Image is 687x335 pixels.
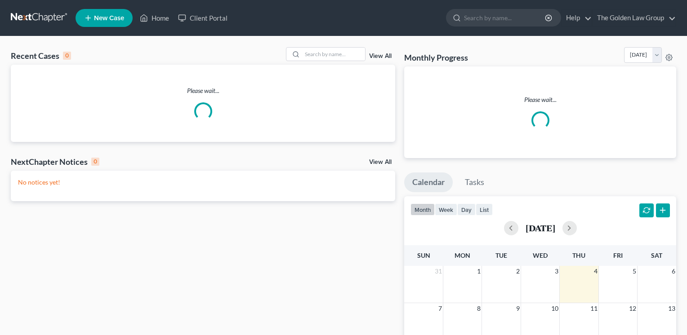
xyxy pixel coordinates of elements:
[632,266,637,277] span: 5
[135,10,174,26] a: Home
[417,251,430,259] span: Sun
[11,50,71,61] div: Recent Cases
[515,266,521,277] span: 2
[550,303,559,314] span: 10
[593,266,598,277] span: 4
[651,251,662,259] span: Sat
[589,303,598,314] span: 11
[11,156,99,167] div: NextChapter Notices
[593,10,676,26] a: The Golden Law Group
[628,303,637,314] span: 12
[667,303,676,314] span: 13
[404,52,468,63] h3: Monthly Progress
[671,266,676,277] span: 6
[302,48,365,61] input: Search by name...
[174,10,232,26] a: Client Portal
[476,266,482,277] span: 1
[369,53,392,59] a: View All
[476,303,482,314] span: 8
[526,223,555,233] h2: [DATE]
[457,172,492,192] a: Tasks
[11,86,395,95] p: Please wait...
[495,251,507,259] span: Tue
[410,203,435,216] button: month
[369,159,392,165] a: View All
[613,251,623,259] span: Fri
[476,203,493,216] button: list
[457,203,476,216] button: day
[562,10,592,26] a: Help
[94,15,124,22] span: New Case
[455,251,470,259] span: Mon
[63,52,71,60] div: 0
[554,266,559,277] span: 3
[18,178,388,187] p: No notices yet!
[533,251,548,259] span: Wed
[404,172,453,192] a: Calendar
[411,95,669,104] p: Please wait...
[572,251,585,259] span: Thu
[434,266,443,277] span: 31
[464,9,546,26] input: Search by name...
[435,203,457,216] button: week
[515,303,521,314] span: 9
[91,158,99,166] div: 0
[437,303,443,314] span: 7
